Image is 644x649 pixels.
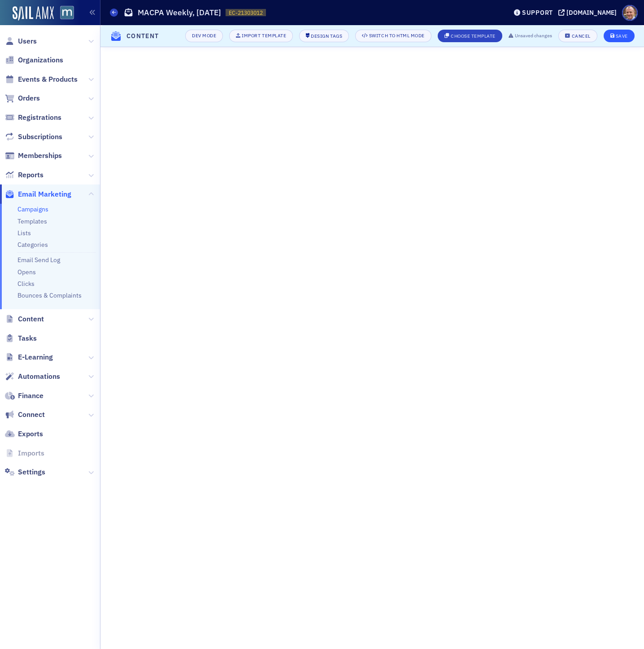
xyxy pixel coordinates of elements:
[566,9,617,17] div: [DOMAIN_NAME]
[18,189,71,199] span: Email Marketing
[18,314,44,324] span: Content
[5,352,53,362] a: E-Learning
[13,6,54,21] img: SailAMX
[5,93,40,103] a: Orders
[5,372,60,382] a: Automations
[5,410,45,420] a: Connect
[54,6,74,21] a: View Homepage
[451,34,496,39] div: Choose Template
[18,170,44,180] span: Reports
[369,33,425,38] div: Switch to HTML Mode
[18,55,63,65] span: Organizations
[229,30,293,42] button: Import Template
[18,132,62,142] span: Subscriptions
[138,7,221,18] h1: MACPA Weekly, [DATE]
[126,31,159,41] h4: Content
[522,9,553,17] div: Support
[311,34,342,39] div: Design Tags
[185,30,223,42] button: Dev Mode
[18,410,45,420] span: Connect
[18,36,37,46] span: Users
[17,241,48,249] a: Categories
[355,30,431,42] button: Switch to HTML Mode
[5,55,63,65] a: Organizations
[5,75,78,84] a: Events & Products
[17,280,35,288] a: Clicks
[18,333,37,343] span: Tasks
[17,291,82,299] a: Bounces & Complaints
[558,9,620,16] button: [DOMAIN_NAME]
[5,448,44,458] a: Imports
[5,314,44,324] a: Content
[242,33,286,38] div: Import Template
[17,217,47,225] a: Templates
[17,229,31,237] a: Lists
[18,467,45,477] span: Settings
[60,6,74,20] img: SailAMX
[5,151,62,161] a: Memberships
[438,30,502,42] button: Choose Template
[5,467,45,477] a: Settings
[616,34,628,39] div: Save
[229,9,263,17] span: EC-21303012
[5,132,62,142] a: Subscriptions
[17,268,36,276] a: Opens
[604,30,635,42] button: Save
[622,5,638,21] span: Profile
[5,170,44,180] a: Reports
[5,113,61,123] a: Registrations
[18,93,40,103] span: Orders
[18,352,53,362] span: E-Learning
[5,36,37,46] a: Users
[18,151,62,161] span: Memberships
[18,75,78,84] span: Events & Products
[18,113,61,123] span: Registrations
[572,34,591,39] div: Cancel
[18,429,43,439] span: Exports
[5,391,44,401] a: Finance
[515,32,552,39] span: Unsaved changes
[17,205,48,213] a: Campaigns
[18,448,44,458] span: Imports
[299,30,349,42] button: Design Tags
[18,372,60,382] span: Automations
[5,189,71,199] a: Email Marketing
[18,391,44,401] span: Finance
[5,429,43,439] a: Exports
[17,256,60,264] a: Email Send Log
[558,30,597,42] button: Cancel
[5,333,37,343] a: Tasks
